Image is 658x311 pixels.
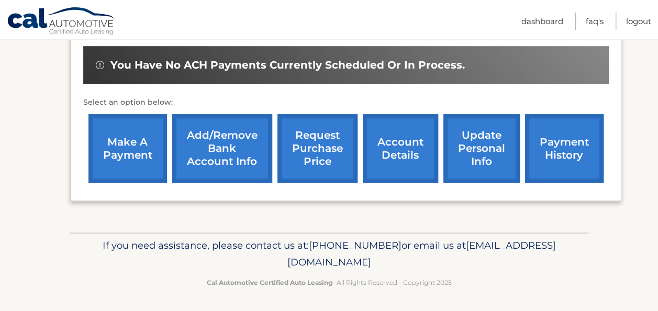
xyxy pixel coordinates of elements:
a: payment history [525,114,604,183]
p: Select an option below: [83,96,609,109]
a: Add/Remove bank account info [172,114,272,183]
p: If you need assistance, please contact us at: or email us at [77,237,582,271]
a: update personal info [443,114,520,183]
a: Dashboard [521,13,563,30]
span: You have no ACH payments currently scheduled or in process. [110,59,465,72]
a: Logout [626,13,651,30]
p: - All Rights Reserved - Copyright 2025 [77,277,582,288]
strong: Cal Automotive Certified Auto Leasing [207,279,332,286]
a: account details [363,114,438,183]
a: FAQ's [586,13,604,30]
span: [PHONE_NUMBER] [309,239,402,251]
span: [EMAIL_ADDRESS][DOMAIN_NAME] [287,239,556,268]
a: request purchase price [277,114,358,183]
a: Cal Automotive [7,7,117,37]
a: make a payment [88,114,167,183]
img: alert-white.svg [96,61,104,69]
